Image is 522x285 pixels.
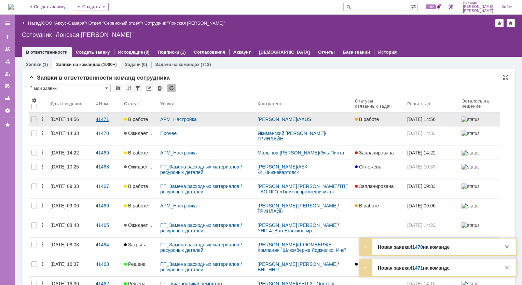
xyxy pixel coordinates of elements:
[93,218,121,237] a: 41465
[93,112,121,126] a: 41471
[404,218,459,237] a: [DATE] 14:22
[320,150,344,155] a: Эль-Пинта
[404,112,459,126] a: [DATE] 14:56
[463,1,493,5] span: Лонская
[40,117,45,122] div: Действия
[2,81,13,92] a: Мои согласования
[40,222,45,228] div: Действия
[404,199,459,218] a: [DATE] 09:06
[258,101,283,106] div: Контрагент
[22,31,515,38] div: Сотрудник "Лонская [PERSON_NAME]"
[8,4,14,10] img: logo
[121,160,157,179] a: Ожидает ответа контрагента
[101,62,116,67] div: (1000+)
[352,160,404,179] a: Отложена
[407,131,436,136] span: [DATE] 14:33
[404,126,459,146] a: [DATE] 14:33
[48,146,93,160] a: [DATE] 14:22
[180,50,186,55] div: (1)
[118,50,143,55] a: Исходящие
[158,50,179,55] a: Подписки
[259,50,310,55] a: [DEMOGRAPHIC_DATA]
[30,85,32,90] div: Настройки списка отличаются от сохраненных в виде
[352,146,404,160] a: Запланирована
[194,50,225,55] a: Согласования
[255,95,352,112] th: Контрагент
[40,150,45,155] div: Действия
[134,84,142,92] div: Фильтрация...
[51,184,79,189] div: [DATE] 09:33
[121,218,157,237] a: Ожидает ответа контрагента
[121,238,157,257] a: Закрыта
[462,164,479,169] img: statusbar-60 (1).png
[462,222,479,228] img: statusbar-100 (1).png
[96,242,119,247] div: 41464
[145,21,225,26] div: Сотрудник "Лонская [PERSON_NAME]"
[352,179,404,199] a: Запланирована
[404,146,459,160] a: [DATE] 14:22
[258,242,297,247] a: [PERSON_NAME]
[361,263,370,272] div: Развернуть
[352,112,404,126] a: В работе
[42,62,48,67] div: (1)
[258,261,338,267] a: [PERSON_NAME] [PERSON_NAME]
[258,184,349,194] a: ТПГ - АО ПГО «Тюменьпромгефизика»
[121,146,157,160] a: В работе
[407,150,436,155] span: [DATE] 14:22
[124,101,139,106] div: Статус
[93,179,121,199] a: 41467
[157,95,255,112] th: Услуга
[28,21,41,26] a: Назад
[2,31,13,42] a: Создать заявку
[378,50,397,55] a: История
[404,160,459,179] a: [DATE] 10:33
[258,242,349,253] div: /
[160,164,243,175] a: ПТ_Замена расходных материалов / ресурсных деталей
[2,44,13,55] a: Заявки на командах
[51,242,79,247] div: [DATE] 08:08
[155,62,200,67] a: Задачи на командах
[298,117,311,122] a: AXUS
[201,62,211,67] div: (713)
[142,62,147,67] div: (0)
[258,131,349,141] div: /
[48,257,93,276] a: [DATE] 16:37
[2,105,13,116] a: Настройки
[258,136,284,141] a: ГРИНЛАЙН
[378,244,450,250] strong: Новая заявка на команде
[48,199,93,218] a: [DATE] 09:06
[124,261,146,267] span: Решена
[40,131,45,136] div: Действия
[459,112,500,126] a: statusbar-100 (1).png
[124,222,192,228] span: Ожидает ответа контрагента
[258,164,297,169] a: [PERSON_NAME]
[93,126,121,146] a: 41470
[355,98,396,109] div: Статусы связанных задач
[258,222,349,233] div: /
[121,199,157,218] a: В работе
[160,184,243,194] a: ПТ_Замена расходных материалов / ресурсных деталей
[51,222,79,228] div: [DATE] 08:43
[93,257,121,276] a: 41463
[463,5,493,9] span: [PERSON_NAME]
[2,56,13,67] a: Заявки в моей ответственности
[355,150,394,155] span: Запланирована
[96,131,119,136] div: 41470
[48,238,93,257] a: [DATE] 08:08
[459,199,500,218] a: statusbar-100 (1).png
[51,131,79,136] div: [DATE] 14:33
[42,21,86,26] a: ООО "Аксус-Самара"
[40,242,45,247] div: Действия
[26,62,41,67] a: Заявки
[258,117,349,122] div: /
[447,3,455,11] a: Перейти в интерфейс администратора
[462,98,492,109] div: Осталось на решение
[258,184,338,189] a: [PERSON_NAME] [PERSON_NAME]
[124,131,192,136] span: Ожидает ответа контрагента
[462,203,479,208] img: statusbar-100 (1).png
[99,101,113,106] div: Номер
[258,203,338,208] a: [PERSON_NAME] [PERSON_NAME]
[355,184,394,189] span: Запланирована
[459,179,500,199] a: statusbar-40 (1).png
[26,50,68,55] a: В ответственности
